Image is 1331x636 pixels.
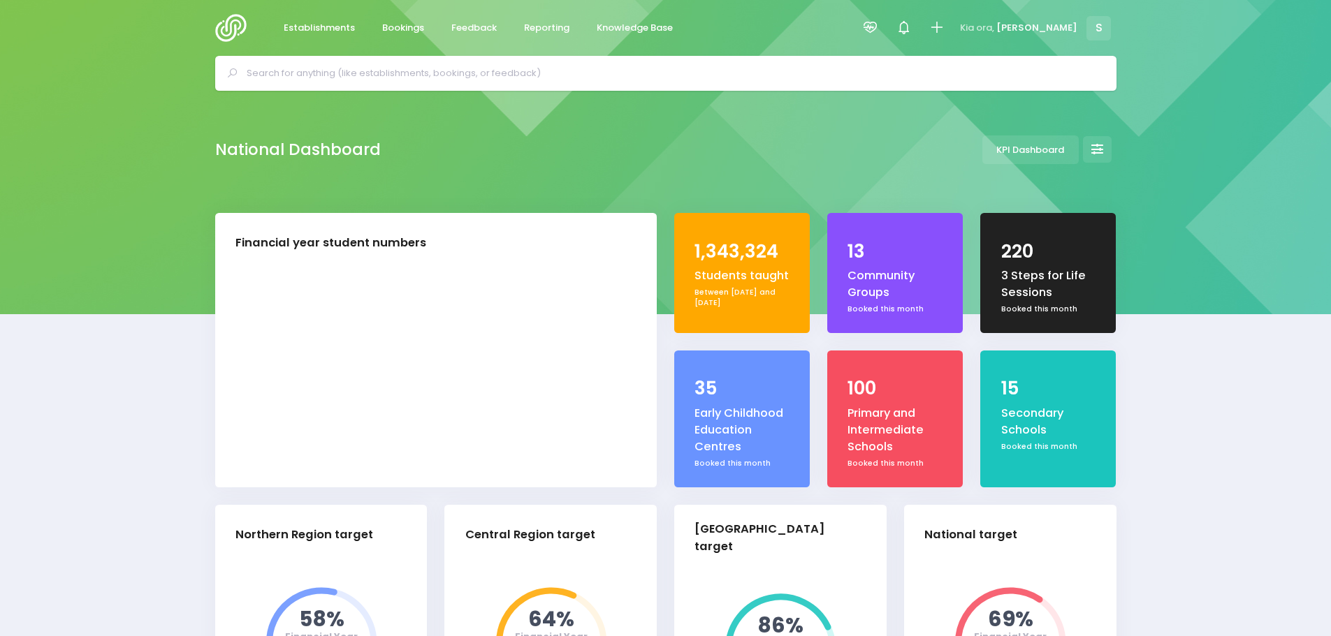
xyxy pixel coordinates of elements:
[215,14,255,42] img: Logo
[694,375,790,402] div: 35
[1001,405,1096,439] div: Secondary Schools
[694,287,790,309] div: Between [DATE] and [DATE]
[451,21,497,35] span: Feedback
[694,267,790,284] div: Students taught
[694,238,790,265] div: 1,343,324
[513,15,581,42] a: Reporting
[597,21,673,35] span: Knowledge Base
[848,304,943,315] div: Booked this month
[1001,375,1096,402] div: 15
[465,526,595,544] div: Central Region target
[272,15,367,42] a: Establishments
[848,267,943,302] div: Community Groups
[848,405,943,456] div: Primary and Intermediate Schools
[524,21,569,35] span: Reporting
[586,15,685,42] a: Knowledge Base
[1001,304,1096,315] div: Booked this month
[848,458,943,469] div: Booked this month
[1086,16,1111,40] span: S
[215,140,381,159] h2: National Dashboard
[848,375,943,402] div: 100
[982,135,1079,164] a: KPI Dashboard
[924,526,1017,544] div: National target
[960,21,994,35] span: Kia ora,
[371,15,436,42] a: Bookings
[996,21,1077,35] span: [PERSON_NAME]
[1001,238,1096,265] div: 220
[235,526,373,544] div: Northern Region target
[440,15,509,42] a: Feedback
[694,521,854,556] div: [GEOGRAPHIC_DATA] target
[1001,267,1096,302] div: 3 Steps for Life Sessions
[284,21,355,35] span: Establishments
[235,235,426,252] div: Financial year student numbers
[694,458,790,469] div: Booked this month
[247,63,1097,84] input: Search for anything (like establishments, bookings, or feedback)
[382,21,424,35] span: Bookings
[1001,441,1096,452] div: Booked this month
[848,238,943,265] div: 13
[694,405,790,456] div: Early Childhood Education Centres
